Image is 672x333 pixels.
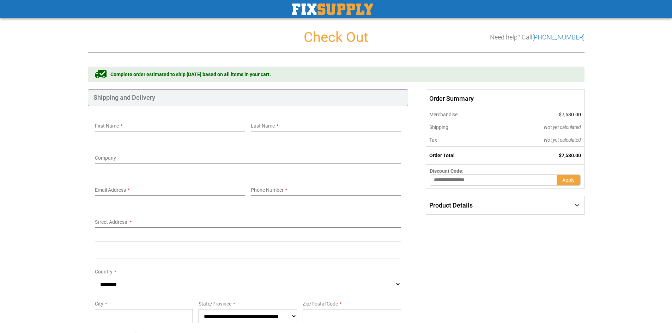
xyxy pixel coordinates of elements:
[429,153,455,158] strong: Order Total
[88,89,408,106] div: Shipping and Delivery
[426,134,496,147] th: Tax
[95,269,113,275] span: Country
[430,168,464,174] span: Discount Code:
[95,219,127,225] span: Street Address
[429,124,448,130] span: Shipping
[429,202,473,209] span: Product Details
[557,174,581,186] button: Apply
[426,89,584,108] span: Order Summary
[426,108,496,121] th: Merchandise
[490,34,585,41] h3: Need help? Call
[251,187,284,193] span: Phone Number
[532,33,585,41] a: [PHONE_NUMBER]
[544,124,581,130] span: Not yet calculated
[292,4,373,15] a: store logo
[95,155,116,161] span: Company
[88,30,585,45] h1: Check Out
[292,4,373,15] img: Fix Industrial Supply
[199,301,231,307] span: State/Province
[95,187,126,193] span: Email Address
[562,177,575,183] span: Apply
[95,123,119,129] span: First Name
[559,153,581,158] span: $7,530.00
[251,123,275,129] span: Last Name
[559,112,581,117] span: $7,530.00
[110,71,271,78] span: Complete order estimated to ship [DATE] based on all items in your cart.
[544,137,581,143] span: Not yet calculated
[303,301,338,307] span: Zip/Postal Code
[95,301,103,307] span: City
